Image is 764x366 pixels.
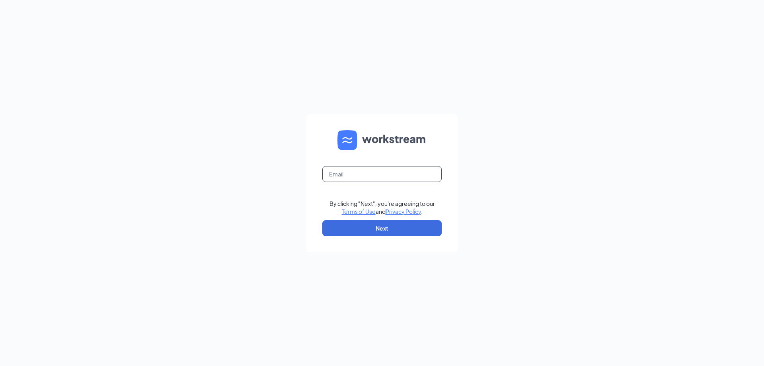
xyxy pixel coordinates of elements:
a: Privacy Policy [386,208,421,215]
div: By clicking "Next", you're agreeing to our and . [329,200,435,215]
button: Next [322,220,442,236]
img: WS logo and Workstream text [337,130,427,150]
a: Terms of Use [342,208,376,215]
input: Email [322,166,442,182]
